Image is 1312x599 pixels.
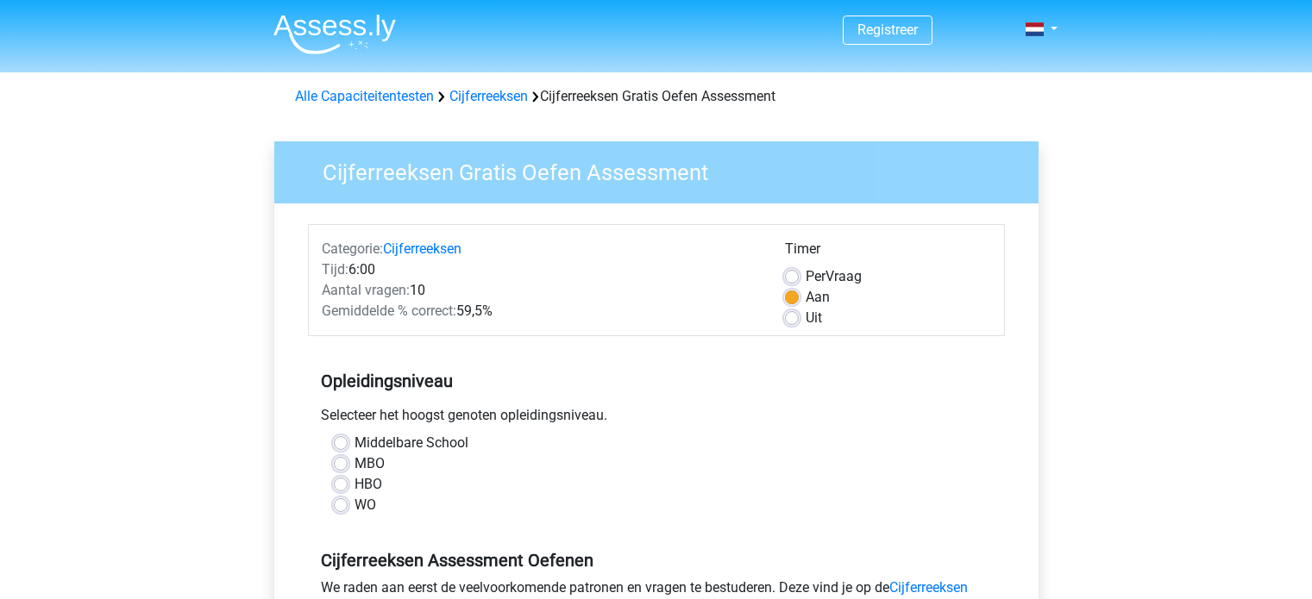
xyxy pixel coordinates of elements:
label: HBO [355,474,382,495]
span: Per [806,268,825,284]
label: Vraag [806,266,862,287]
a: Cijferreeksen [449,88,528,104]
span: Aantal vragen: [322,282,410,298]
a: Alle Capaciteitentesten [295,88,434,104]
div: Cijferreeksen Gratis Oefen Assessment [288,86,1025,107]
div: Timer [785,239,991,266]
a: Registreer [857,22,918,38]
label: MBO [355,453,385,474]
div: 10 [309,280,772,301]
label: Middelbare School [355,433,468,453]
div: 59,5% [309,301,772,321]
label: Aan [806,287,830,308]
label: WO [355,495,376,515]
h5: Cijferreeksen Assessment Oefenen [321,550,992,571]
img: Assessly [273,14,396,54]
a: Cijferreeksen [383,240,461,257]
span: Categorie: [322,240,383,257]
div: 6:00 [309,259,772,280]
span: Gemiddelde % correct: [322,303,456,319]
span: Tijd: [322,261,348,278]
label: Uit [806,308,822,328]
div: Selecteer het hoogst genoten opleidingsniveau. [308,405,1005,433]
h3: Cijferreeksen Gratis Oefen Assessment [302,153,1026,186]
h5: Opleidingsniveau [321,364,992,398]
